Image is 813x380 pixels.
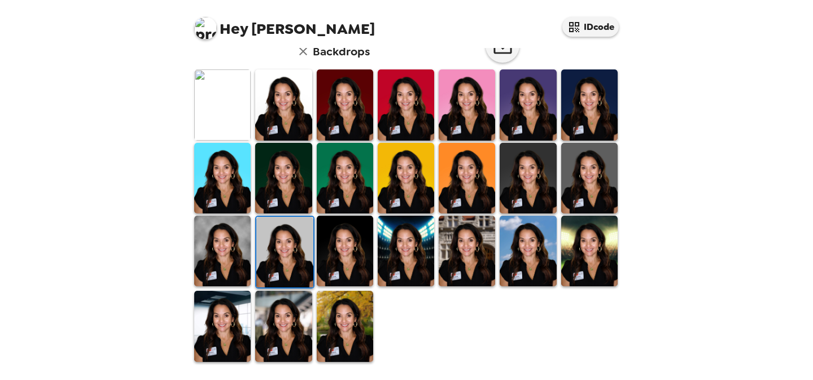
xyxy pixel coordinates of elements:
span: Hey [220,19,248,39]
img: Original [194,69,251,140]
button: IDcode [562,17,619,37]
img: profile pic [194,17,217,40]
span: [PERSON_NAME] [194,11,375,37]
h6: Backdrops [313,42,370,60]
